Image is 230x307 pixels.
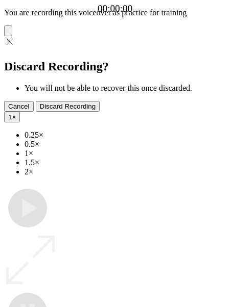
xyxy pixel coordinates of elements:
button: 1× [4,112,20,122]
span: 1 [8,113,12,121]
li: You will not be able to recover this once discarded. [25,84,226,93]
a: 00:00:00 [98,3,132,14]
h2: Discard Recording? [4,60,226,73]
li: 2× [25,167,226,176]
button: Discard Recording [36,101,100,112]
li: 0.25× [25,131,226,140]
p: You are recording this voiceover as practice for training [4,8,226,17]
button: Cancel [4,101,34,112]
li: 1× [25,149,226,158]
li: 0.5× [25,140,226,149]
li: 1.5× [25,158,226,167]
